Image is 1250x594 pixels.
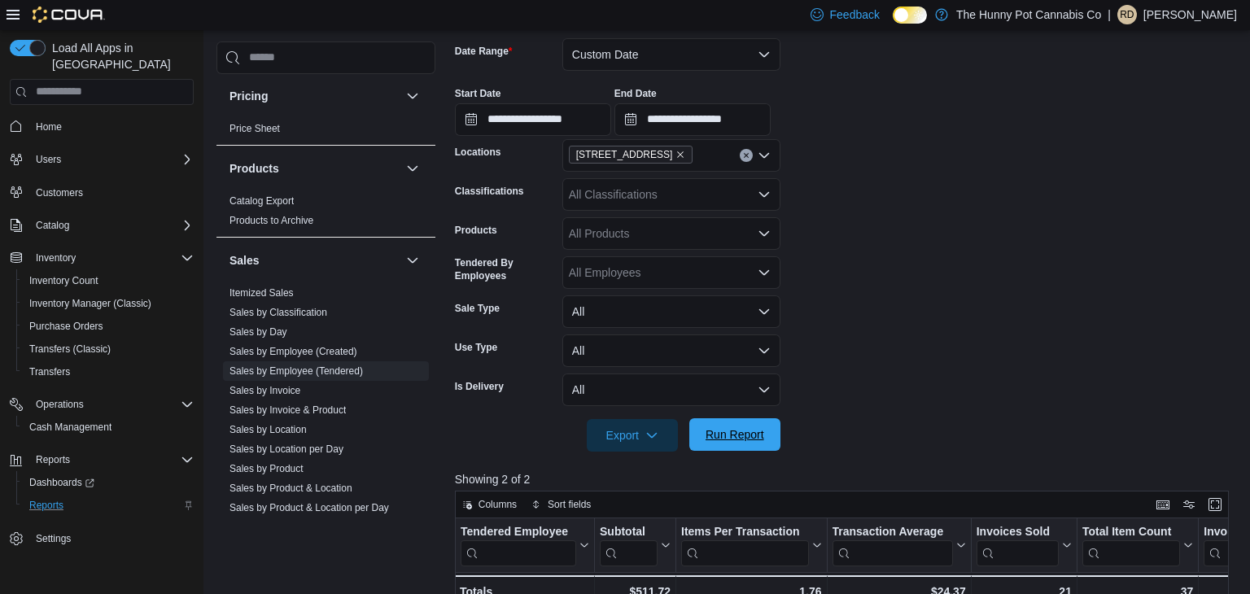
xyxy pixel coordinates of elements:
[229,345,357,356] a: Sales by Employee (Created)
[229,443,343,454] a: Sales by Location per Day
[23,496,70,515] a: Reports
[576,146,673,163] span: [STREET_ADDRESS]
[1179,495,1199,514] button: Display options
[29,395,90,414] button: Operations
[46,40,194,72] span: Load All Apps in [GEOGRAPHIC_DATA]
[455,380,504,393] label: Is Delivery
[229,325,287,337] a: Sales by Day
[29,150,194,169] span: Users
[229,344,357,357] span: Sales by Employee (Created)
[229,214,313,225] a: Products to Archive
[33,7,105,23] img: Cova
[29,274,98,287] span: Inventory Count
[455,146,501,159] label: Locations
[23,339,194,359] span: Transfers (Classic)
[403,250,422,269] button: Sales
[976,524,1058,539] div: Invoices Sold
[1205,495,1225,514] button: Enter fullscreen
[455,45,513,58] label: Date Range
[36,532,71,545] span: Settings
[16,416,200,439] button: Cash Management
[29,248,82,268] button: Inventory
[562,38,780,71] button: Custom Date
[36,398,84,411] span: Operations
[29,365,70,378] span: Transfers
[29,476,94,489] span: Dashboards
[455,256,556,282] label: Tendered By Employees
[681,524,809,566] div: Items Per Transaction
[956,5,1101,24] p: The Hunny Pot Cannabis Co
[614,87,657,100] label: End Date
[23,362,194,382] span: Transfers
[16,471,200,494] a: Dashboards
[525,495,597,514] button: Sort fields
[229,286,294,298] a: Itemized Sales
[216,282,435,543] div: Sales
[569,146,693,164] span: 2173 Yonge St
[562,334,780,367] button: All
[614,103,771,136] input: Press the down key to open a popover containing a calendar.
[29,216,194,235] span: Catalog
[29,116,194,137] span: Home
[3,393,200,416] button: Operations
[229,501,389,513] a: Sales by Product & Location per Day
[3,148,200,171] button: Users
[3,247,200,269] button: Inventory
[23,294,194,313] span: Inventory Manager (Classic)
[29,216,76,235] button: Catalog
[29,450,76,470] button: Reports
[23,317,194,336] span: Purchase Orders
[23,496,194,515] span: Reports
[758,266,771,279] button: Open list of options
[675,150,685,159] button: Remove 2173 Yonge St from selection in this group
[29,248,194,268] span: Inventory
[29,528,194,548] span: Settings
[23,271,105,290] a: Inventory Count
[23,417,194,437] span: Cash Management
[29,320,103,333] span: Purchase Orders
[229,365,363,376] a: Sales by Employee (Tendered)
[29,183,90,203] a: Customers
[229,194,294,206] a: Catalog Export
[229,461,304,474] span: Sales by Product
[3,214,200,237] button: Catalog
[29,450,194,470] span: Reports
[461,524,576,539] div: Tendered Employee
[1082,524,1193,566] button: Total Item Count
[681,524,809,539] div: Items Per Transaction
[229,481,352,494] span: Sales by Product & Location
[23,294,158,313] a: Inventory Manager (Classic)
[229,482,352,493] a: Sales by Product & Location
[1153,495,1173,514] button: Keyboard shortcuts
[29,182,194,203] span: Customers
[229,159,400,176] button: Products
[16,338,200,360] button: Transfers (Classic)
[36,120,62,133] span: Home
[229,213,313,226] span: Products to Archive
[29,421,111,434] span: Cash Management
[706,426,764,443] span: Run Report
[1082,524,1180,566] div: Total Item Count
[23,317,110,336] a: Purchase Orders
[229,384,300,395] a: Sales by Invoice
[1143,5,1237,24] p: [PERSON_NAME]
[229,194,294,207] span: Catalog Export
[600,524,658,539] div: Subtotal
[455,185,524,198] label: Classifications
[832,524,952,566] div: Transaction Average
[758,227,771,240] button: Open list of options
[29,117,68,137] a: Home
[229,404,346,415] a: Sales by Invoice & Product
[3,115,200,138] button: Home
[689,418,780,451] button: Run Report
[229,306,327,317] a: Sales by Classification
[229,87,400,103] button: Pricing
[16,315,200,338] button: Purchase Orders
[3,526,200,550] button: Settings
[461,524,589,566] button: Tendered Employee
[229,403,346,416] span: Sales by Invoice & Product
[403,158,422,177] button: Products
[229,364,363,377] span: Sales by Employee (Tendered)
[976,524,1071,566] button: Invoices Sold
[562,295,780,328] button: All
